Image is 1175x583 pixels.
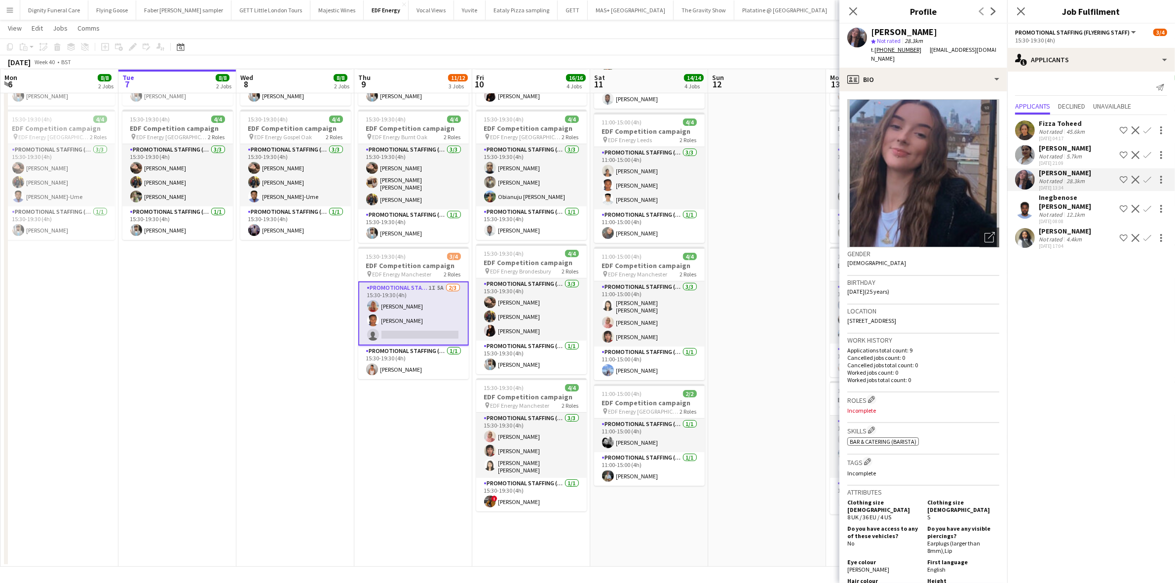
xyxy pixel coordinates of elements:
[476,244,587,374] div: 15:30-19:30 (4h)4/4EDF Competition campaign EDF Energy Brondesbury2 RolesPromotional Staffing (Fl...
[1039,177,1064,185] div: Not rated
[562,133,579,141] span: 2 Roles
[847,558,919,566] h5: Eye colour
[847,540,854,547] span: No
[830,124,941,133] h3: EDF Competition campaign
[364,0,409,20] button: EDF Energy
[358,261,469,270] h3: EDF Competition campaign
[683,253,697,260] span: 4/4
[565,116,579,123] span: 4/4
[1039,218,1116,225] div: [DATE] 08:08
[8,57,31,67] div: [DATE]
[1039,168,1091,177] div: [PERSON_NAME]
[567,82,585,90] div: 4 Jobs
[357,78,371,90] span: 9
[484,384,524,391] span: 15:30-19:30 (4h)
[447,116,461,123] span: 4/4
[1039,119,1087,128] div: Fizza Toheed
[847,488,999,497] h3: Attributes
[366,253,406,260] span: 15:30-19:30 (4h)
[734,0,835,20] button: Platatine @ [GEOGRAPHIC_DATA]
[98,74,112,81] span: 8/8
[1015,29,1130,36] span: Promotional Staffing (Flyering Staff)
[847,513,891,521] span: 8 UK / 36 EU / 4 US
[20,0,88,20] button: Dignity Funeral Care
[1015,37,1167,44] div: 15:30-19:30 (4h)
[8,24,22,33] span: View
[1058,103,1085,110] span: Declined
[476,378,587,511] app-job-card: 15:30-19:30 (4h)4/4EDF Competition campaign EDF Energy Manchester2 RolesPromotional Staffing (Fly...
[838,116,878,123] span: 15:30-19:30 (4h)
[137,133,208,141] span: EDF Energy [GEOGRAPHIC_DATA]
[830,110,941,243] app-job-card: 15:30-19:30 (4h)4/4EDF Competition campaign EDF Energy [GEOGRAPHIC_DATA]2 RolesPromotional Staffi...
[1039,243,1091,249] div: [DATE] 17:04
[447,253,461,260] span: 3/4
[847,369,999,376] p: Worked jobs count: 0
[594,147,705,209] app-card-role: Promotional Staffing (Flyering Staff)3/311:00-15:00 (4h)[PERSON_NAME][PERSON_NAME][PERSON_NAME]
[680,271,697,278] span: 2 Roles
[927,558,999,566] h5: First language
[476,206,587,240] app-card-role: Promotional Staffing (Team Leader)1/115:30-19:30 (4h)[PERSON_NAME]
[594,261,705,270] h3: EDF Competition campaign
[476,278,587,341] app-card-role: Promotional Staffing (Flyering Staff)3/315:30-19:30 (4h)[PERSON_NAME][PERSON_NAME][PERSON_NAME]
[1015,103,1050,110] span: Applicants
[3,78,17,90] span: 6
[32,24,43,33] span: Edit
[830,73,843,82] span: Mon
[847,288,889,295] span: [DATE] (25 years)
[602,253,642,260] span: 11:00-15:00 (4h)
[1064,235,1084,243] div: 4.4km
[830,144,941,209] app-card-role: Promotional Staffing (Flyering Staff)3/315:30-19:30 (4h)[PERSON_NAME][PERSON_NAME][PERSON_NAME] [...
[594,281,705,347] app-card-role: Promotional Staffing (Flyering Staff)3/311:00-15:00 (4h)[PERSON_NAME] [PERSON_NAME][PERSON_NAME][...
[871,46,996,62] span: | [EMAIL_ADDRESS][DOMAIN_NAME]
[847,99,999,247] img: Crew avatar or photo
[829,78,843,90] span: 13
[594,384,705,486] div: 11:00-15:00 (4h)2/2EDF Competition campaign EDF Energy [GEOGRAPHIC_DATA]2 RolesPromotional Staffi...
[871,45,930,54] div: t.
[1153,29,1167,36] span: 3/4
[850,438,916,445] span: Bar & Catering (Barista)
[4,144,115,206] app-card-role: Promotional Staffing (Flyering Staff)3/315:30-19:30 (4h)[PERSON_NAME][PERSON_NAME][PERSON_NAME]-Ume
[847,394,999,405] h3: Roles
[847,307,999,315] h3: Location
[121,78,134,90] span: 7
[674,0,734,20] button: The Gravity Show
[491,133,562,141] span: EDF Energy [GEOGRAPHIC_DATA]
[927,540,980,554] span: Earplugs (larger than 8mm) ,
[444,133,461,141] span: 2 Roles
[476,144,587,206] app-card-role: Promotional Staffing (Flyering Staff)3/315:30-19:30 (4h)[PERSON_NAME][PERSON_NAME]Obianuju [PERSO...
[565,250,579,257] span: 4/4
[566,74,586,81] span: 16/16
[602,390,642,397] span: 11:00-15:00 (4h)
[12,116,52,123] span: 15:30-19:30 (4h)
[93,116,107,123] span: 4/4
[1039,193,1116,211] div: Inegbenose [PERSON_NAME]
[122,144,233,206] app-card-role: Promotional Staffing (Flyering Staff)3/315:30-19:30 (4h)[PERSON_NAME][PERSON_NAME][PERSON_NAME]
[839,68,1007,91] div: Bio
[594,127,705,136] h3: EDF Competition campaign
[373,133,428,141] span: EDF Energy Burnt Oak
[4,124,115,133] h3: EDF Competition campaign
[476,413,587,478] app-card-role: Promotional Staffing (Flyering Staff)3/315:30-19:30 (4h)[PERSON_NAME][PERSON_NAME][PERSON_NAME] [...
[484,250,524,257] span: 15:30-19:30 (4h)
[1015,29,1137,36] button: Promotional Staffing (Flyering Staff)
[1039,128,1064,135] div: Not rated
[847,425,999,435] h3: Skills
[847,317,896,324] span: [STREET_ADDRESS]
[122,73,134,82] span: Tue
[255,133,312,141] span: EDF Energy Gospel Oak
[486,0,558,20] button: Eataly Pizza sampling
[562,402,579,409] span: 2 Roles
[602,118,642,126] span: 11:00-15:00 (4h)
[33,58,57,66] span: Week 40
[684,82,703,90] div: 4 Jobs
[838,253,878,260] span: 15:30-19:30 (4h)
[594,73,605,82] span: Sat
[373,271,432,278] span: EDF Energy Manchester
[594,419,705,452] app-card-role: Promotional Staffing (Flyering Staff)1/111:00-15:00 (4h)[PERSON_NAME]
[871,28,937,37] div: [PERSON_NAME]
[454,0,486,20] button: Yuvite
[1064,177,1087,185] div: 28.3km
[847,278,999,287] h3: Birthday
[4,110,115,240] div: 15:30-19:30 (4h)4/4EDF Competition campaign EDF Energy [GEOGRAPHIC_DATA]2 RolesPromotional Staffi...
